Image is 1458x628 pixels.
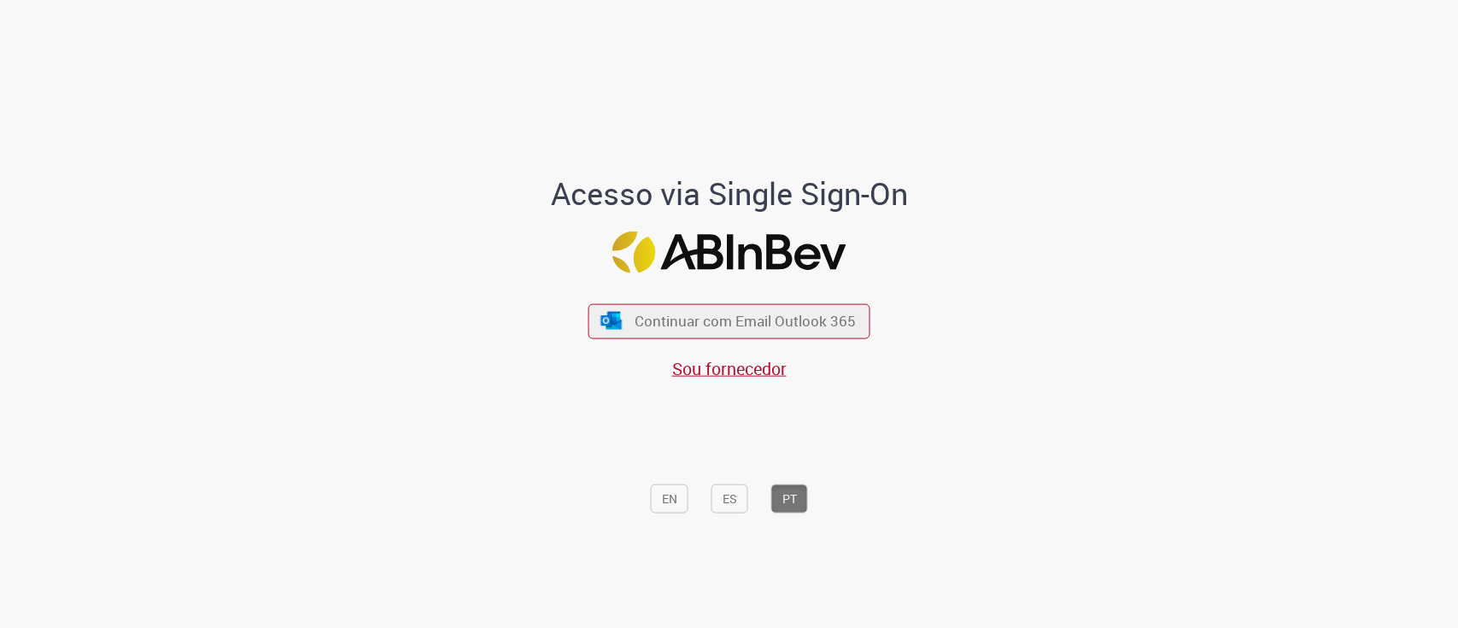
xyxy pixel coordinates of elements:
[711,484,748,514] button: ES
[588,303,870,338] button: ícone Azure/Microsoft 360 Continuar com Email Outlook 365
[492,177,966,211] h1: Acesso via Single Sign-On
[612,232,846,273] img: Logo ABInBev
[672,357,787,380] a: Sou fornecedor
[651,484,688,514] button: EN
[635,311,856,331] span: Continuar com Email Outlook 365
[771,484,808,514] button: PT
[599,312,623,330] img: ícone Azure/Microsoft 360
